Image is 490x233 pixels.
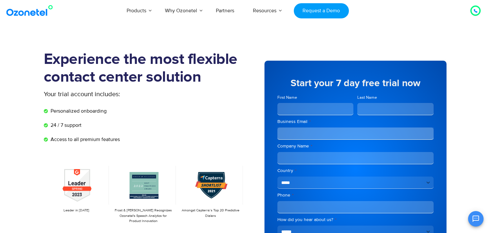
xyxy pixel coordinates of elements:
label: Country [277,167,434,174]
span: Access to all premium features [49,136,120,143]
a: Request a Demo [294,3,349,18]
p: Frost & [PERSON_NAME] Recognizes Ozonetel's Speech Analytics for Product Innovation [114,208,173,224]
label: Last Name [357,95,434,101]
h1: Experience the most flexible contact center solution [44,51,245,86]
label: Company Name [277,143,434,149]
button: Open chat [468,211,484,227]
p: Your trial account includes: [44,89,197,99]
span: 24 / 7 support [49,121,82,129]
label: Phone [277,192,434,198]
label: How did you hear about us? [277,217,434,223]
p: Amongst Capterra’s Top 20 Predictive Dialers [181,208,240,218]
label: First Name [277,95,354,101]
h5: Start your 7 day free trial now [277,78,434,88]
label: Business Email [277,118,434,125]
p: Leader in [DATE] [47,208,106,213]
span: Personalized onboarding [49,107,107,115]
